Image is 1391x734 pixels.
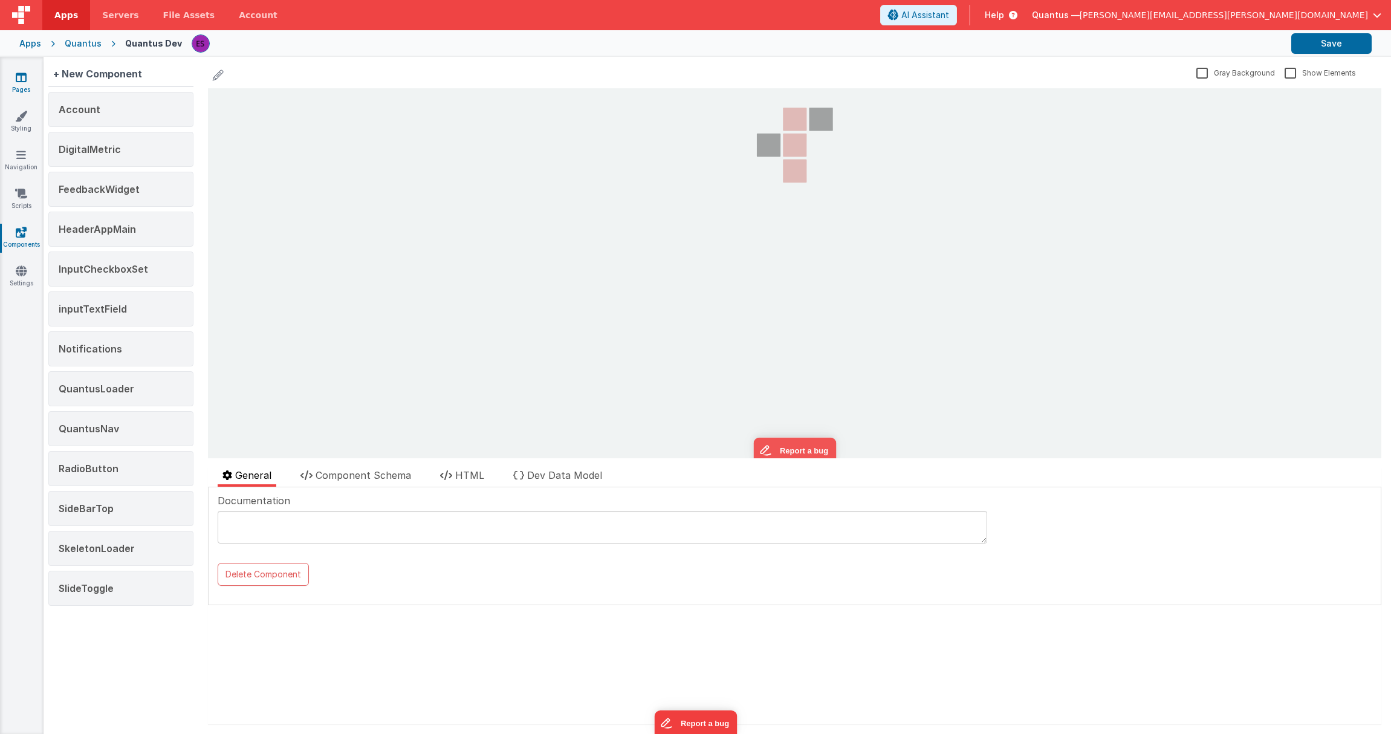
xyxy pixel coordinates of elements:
span: General [235,469,271,481]
span: Apps [54,9,78,21]
span: SkeletonLoader [59,542,135,554]
span: [PERSON_NAME][EMAIL_ADDRESS][PERSON_NAME][DOMAIN_NAME] [1080,9,1368,21]
label: Gray Background [1196,67,1275,78]
span: Component Schema [316,469,411,481]
span: Dev Data Model [527,469,602,481]
span: Quantus — [1032,9,1080,21]
span: QuantusLoader [59,383,134,395]
button: Quantus — [PERSON_NAME][EMAIL_ADDRESS][PERSON_NAME][DOMAIN_NAME] [1032,9,1381,21]
span: SideBarTop [59,502,114,515]
div: Quantus [65,37,102,50]
span: QuantusNav [59,423,119,435]
span: DigitalMetric [59,143,121,155]
span: HTML [455,469,484,481]
button: AI Assistant [880,5,957,25]
span: HeaderAppMain [59,223,136,235]
span: Notifications [59,343,122,355]
span: inputTextField [59,303,127,315]
img: 2445f8d87038429357ee99e9bdfcd63a [192,35,209,52]
span: File Assets [163,9,215,21]
button: Delete Component [218,563,309,586]
div: Apps [19,37,41,50]
div: + New Component [48,62,147,86]
span: Servers [102,9,138,21]
span: Documentation [218,493,290,508]
div: Quantus Dev [125,37,182,50]
span: Help [985,9,1004,21]
span: SlideToggle [59,582,114,594]
span: RadioButton [59,463,118,475]
iframe: Marker.io feedback button [545,349,628,375]
button: Save [1291,33,1372,54]
span: FeedbackWidget [59,183,140,195]
label: Show Elements [1285,67,1356,78]
span: AI Assistant [901,9,949,21]
span: Account [59,103,100,115]
span: InputCheckboxSet [59,263,148,275]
